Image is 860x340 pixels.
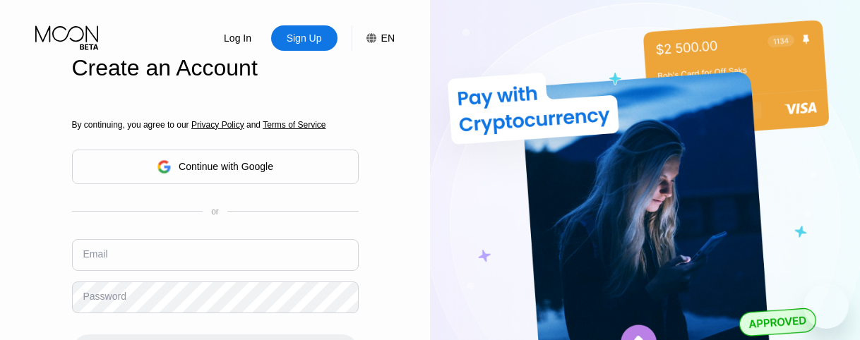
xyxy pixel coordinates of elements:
div: Create an Account [72,55,359,81]
iframe: Button to launch messaging window [804,284,849,329]
span: Privacy Policy [191,120,244,130]
span: and [244,120,263,130]
div: Email [83,248,108,260]
div: Continue with Google [72,150,359,184]
div: EN [352,25,395,51]
div: or [211,207,219,217]
div: EN [381,32,395,44]
div: Continue with Google [179,161,273,172]
div: Log In [222,31,253,45]
div: By continuing, you agree to our [72,120,359,130]
div: Sign Up [271,25,338,51]
div: Log In [205,25,271,51]
div: Sign Up [285,31,323,45]
div: Password [83,291,126,302]
span: Terms of Service [263,120,326,130]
